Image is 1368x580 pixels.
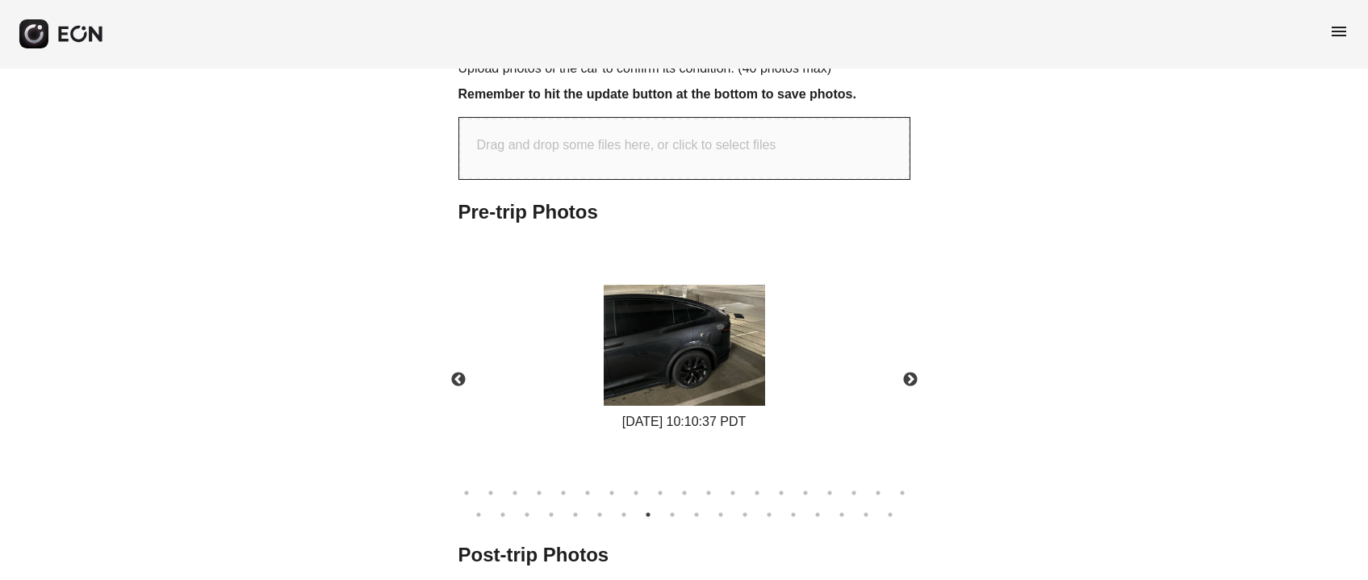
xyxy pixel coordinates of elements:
button: 1 [458,485,475,501]
button: 35 [834,507,850,523]
button: 37 [882,507,898,523]
button: 25 [592,507,608,523]
button: 24 [567,507,584,523]
h2: Pre-trip Photos [458,199,910,225]
button: 26 [616,507,632,523]
button: 28 [664,507,680,523]
button: 31 [737,507,753,523]
button: 3 [507,485,523,501]
p: Upload photos of the car to confirm its condition. (40 photos max) [458,59,910,78]
button: 16 [822,485,838,501]
button: 23 [543,507,559,523]
button: 5 [555,485,571,501]
button: 17 [846,485,862,501]
button: 6 [579,485,596,501]
button: 4 [531,485,547,501]
button: 15 [797,485,814,501]
button: 22 [519,507,535,523]
span: menu [1329,22,1349,41]
button: 12 [725,485,741,501]
button: 33 [785,507,801,523]
h3: Remember to hit the update button at the bottom to save photos. [458,85,910,104]
button: 27 [640,507,656,523]
button: Next [882,352,939,408]
p: Drag and drop some files here, or click to select files [477,136,776,155]
div: [DATE] 10:10:37 PDT [604,412,765,432]
button: 19 [894,485,910,501]
button: 20 [471,507,487,523]
button: 7 [604,485,620,501]
h2: Post-trip Photos [458,542,910,568]
button: 34 [810,507,826,523]
button: 18 [870,485,886,501]
button: 10 [676,485,692,501]
button: 13 [749,485,765,501]
button: 29 [688,507,705,523]
button: 21 [495,507,511,523]
button: 30 [713,507,729,523]
button: 8 [628,485,644,501]
button: 36 [858,507,874,523]
img: https://fastfleet.me/rails/active_storage/blobs/redirect/eyJfcmFpbHMiOnsibWVzc2FnZSI6IkJBaHBBMUJm... [604,285,765,406]
button: 2 [483,485,499,501]
button: 11 [701,485,717,501]
button: Previous [430,352,487,408]
button: 9 [652,485,668,501]
button: 32 [761,507,777,523]
button: 14 [773,485,789,501]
